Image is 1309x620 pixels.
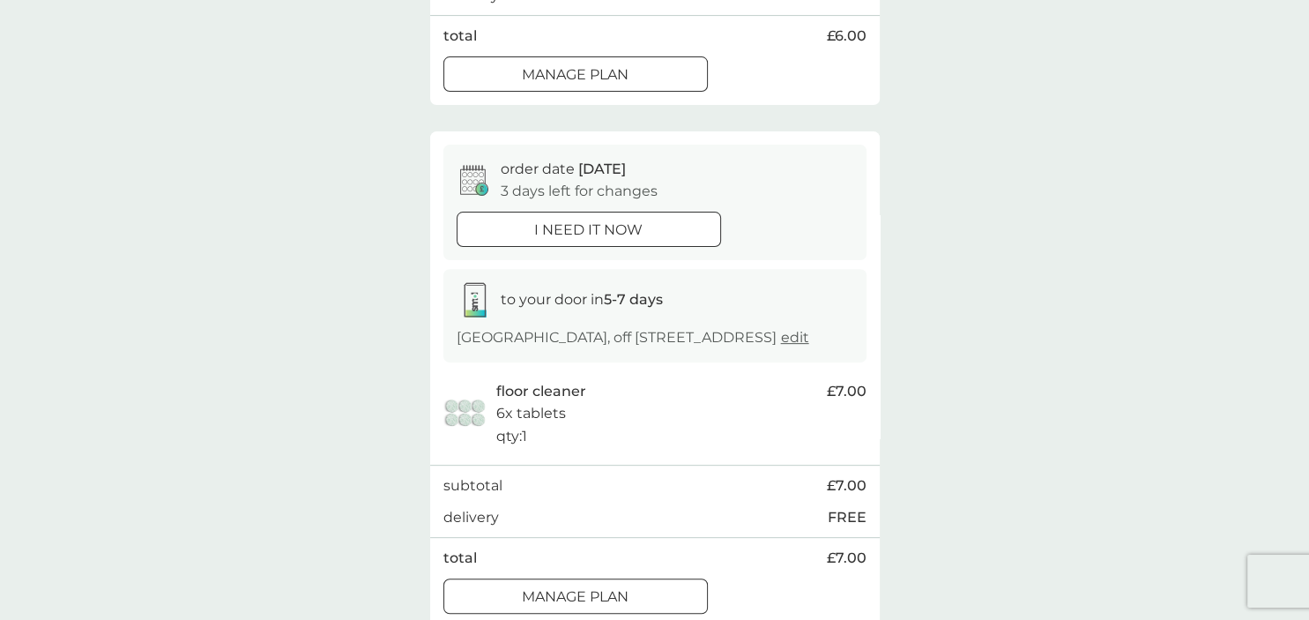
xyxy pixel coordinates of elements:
[501,291,663,308] span: to your door in
[443,506,499,529] p: delivery
[604,291,663,308] strong: 5-7 days
[496,425,527,448] p: qty : 1
[501,158,626,181] p: order date
[443,56,708,92] button: Manage plan
[443,25,477,48] p: total
[443,474,502,497] p: subtotal
[827,25,866,48] span: £6.00
[828,506,866,529] p: FREE
[443,547,477,570] p: total
[827,474,866,497] span: £7.00
[443,579,708,614] button: Manage plan
[457,212,721,247] button: i need it now
[534,219,643,242] p: i need it now
[501,180,658,203] p: 3 days left for changes
[496,380,586,403] p: floor cleaner
[522,63,628,86] p: Manage plan
[781,329,809,346] a: edit
[457,326,809,349] p: [GEOGRAPHIC_DATA], off [STREET_ADDRESS]
[827,547,866,570] span: £7.00
[827,380,866,403] span: £7.00
[522,586,628,609] p: Manage plan
[496,402,566,425] p: 6x tablets
[578,161,626,177] span: [DATE]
